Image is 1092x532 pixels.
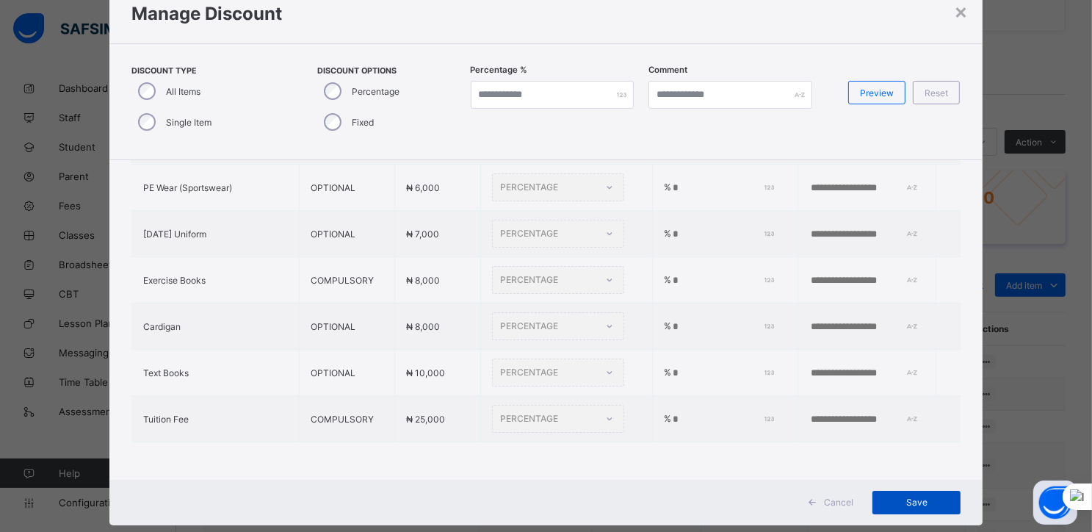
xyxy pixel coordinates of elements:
[406,275,440,286] span: ₦ 8,000
[1033,481,1077,525] button: Open asap
[652,303,798,350] td: %
[131,303,300,350] td: Cardigan
[406,414,445,425] span: ₦ 25,000
[131,257,300,303] td: Exercise Books
[352,117,374,128] label: Fixed
[300,350,395,396] td: OPTIONAL
[406,182,440,193] span: ₦ 6,000
[131,66,288,76] span: Discount Type
[317,66,463,76] span: Discount Options
[406,229,439,240] span: ₦ 7,000
[860,87,894,98] span: Preview
[166,117,211,128] label: Single Item
[300,396,395,442] td: COMPULSORY
[652,350,798,396] td: %
[648,65,687,75] label: Comment
[406,367,445,378] span: ₦ 10,000
[131,3,961,24] h1: Manage Discount
[300,257,395,303] td: COMPULSORY
[131,350,300,396] td: Text Books
[131,165,300,211] td: PE Wear (Sportswear)
[166,86,200,97] label: All Items
[406,321,440,332] span: ₦ 8,000
[925,87,948,98] span: Reset
[883,497,950,508] span: Save
[352,86,399,97] label: Percentage
[652,211,798,257] td: %
[131,211,300,257] td: [DATE] Uniform
[652,165,798,211] td: %
[300,303,395,350] td: OPTIONAL
[471,65,528,75] label: Percentage %
[131,396,300,442] td: Tuition Fee
[300,165,395,211] td: OPTIONAL
[300,211,395,257] td: OPTIONAL
[824,497,853,508] span: Cancel
[652,257,798,303] td: %
[652,396,798,442] td: %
